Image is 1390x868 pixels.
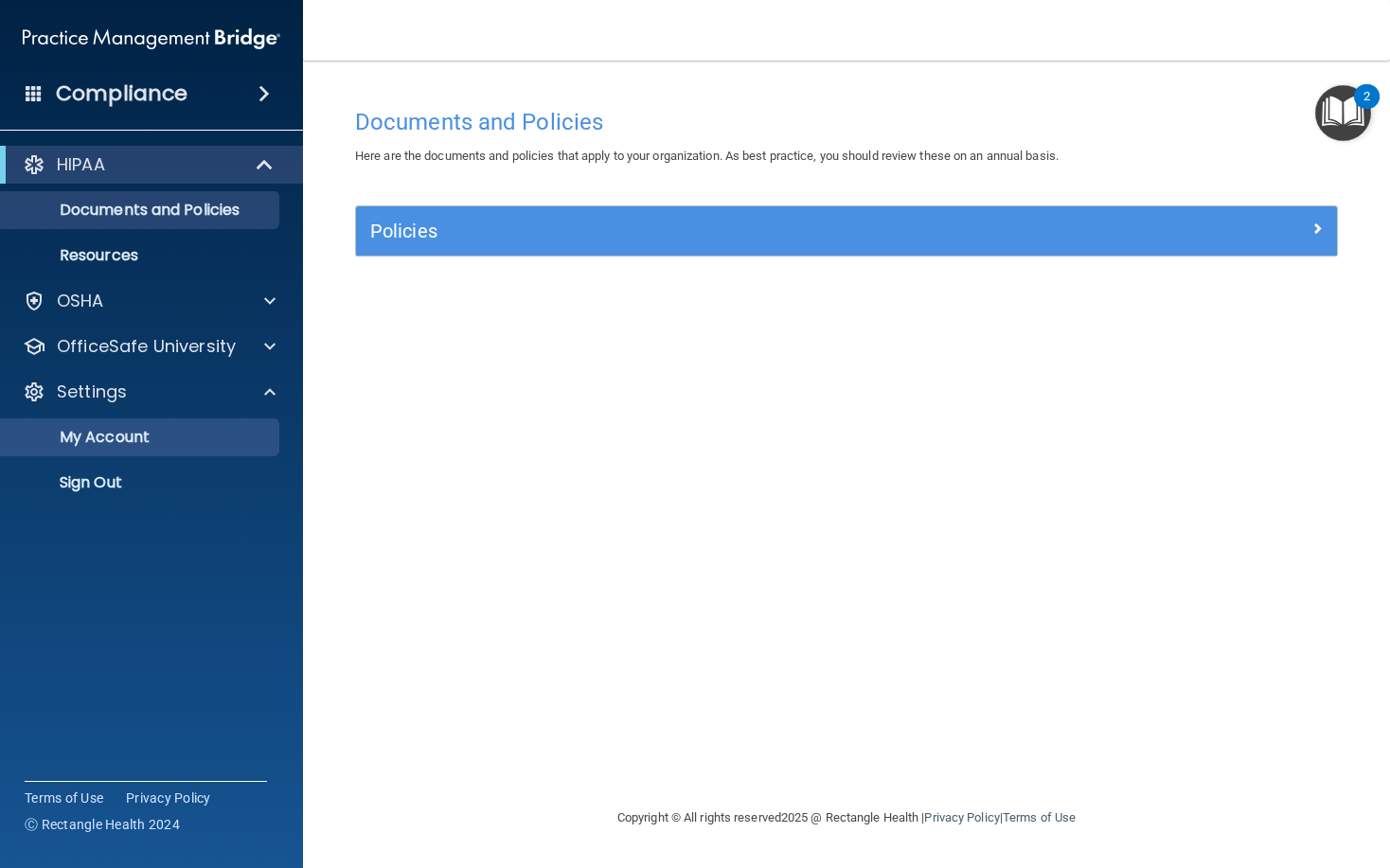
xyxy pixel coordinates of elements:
[25,815,180,834] span: Ⓒ Rectangle Health 2024
[23,290,276,312] a: OSHA
[25,788,103,807] a: Terms of Use
[12,201,271,220] p: Documents and Policies
[56,80,187,107] h4: Compliance
[57,153,105,176] p: HIPAA
[1003,810,1076,824] a: Terms of Use
[12,428,271,447] p: My Account
[1363,97,1370,121] div: 2
[23,20,280,58] img: PMB logo
[1062,734,1367,809] iframe: Drift Widget Chat Controller
[23,381,276,403] a: Settings
[501,788,1192,848] div: Copyright © All rights reserved 2025 @ Rectangle Health | |
[370,221,1078,241] h5: Policies
[23,335,276,358] a: OfficeSafe University
[370,216,1323,246] a: Policies
[57,335,236,358] p: OfficeSafe University
[355,110,1338,134] h4: Documents and Policies
[12,246,271,265] p: Resources
[924,810,999,824] a: Privacy Policy
[1315,85,1371,141] button: Open Resource Center, 2 new notifications
[355,149,1059,163] span: Here are the documents and policies that apply to your organization. As best practice, you should...
[57,381,127,403] p: Settings
[57,290,104,312] p: OSHA
[23,153,275,176] a: HIPAA
[126,788,211,807] a: Privacy Policy
[12,473,271,492] p: Sign Out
